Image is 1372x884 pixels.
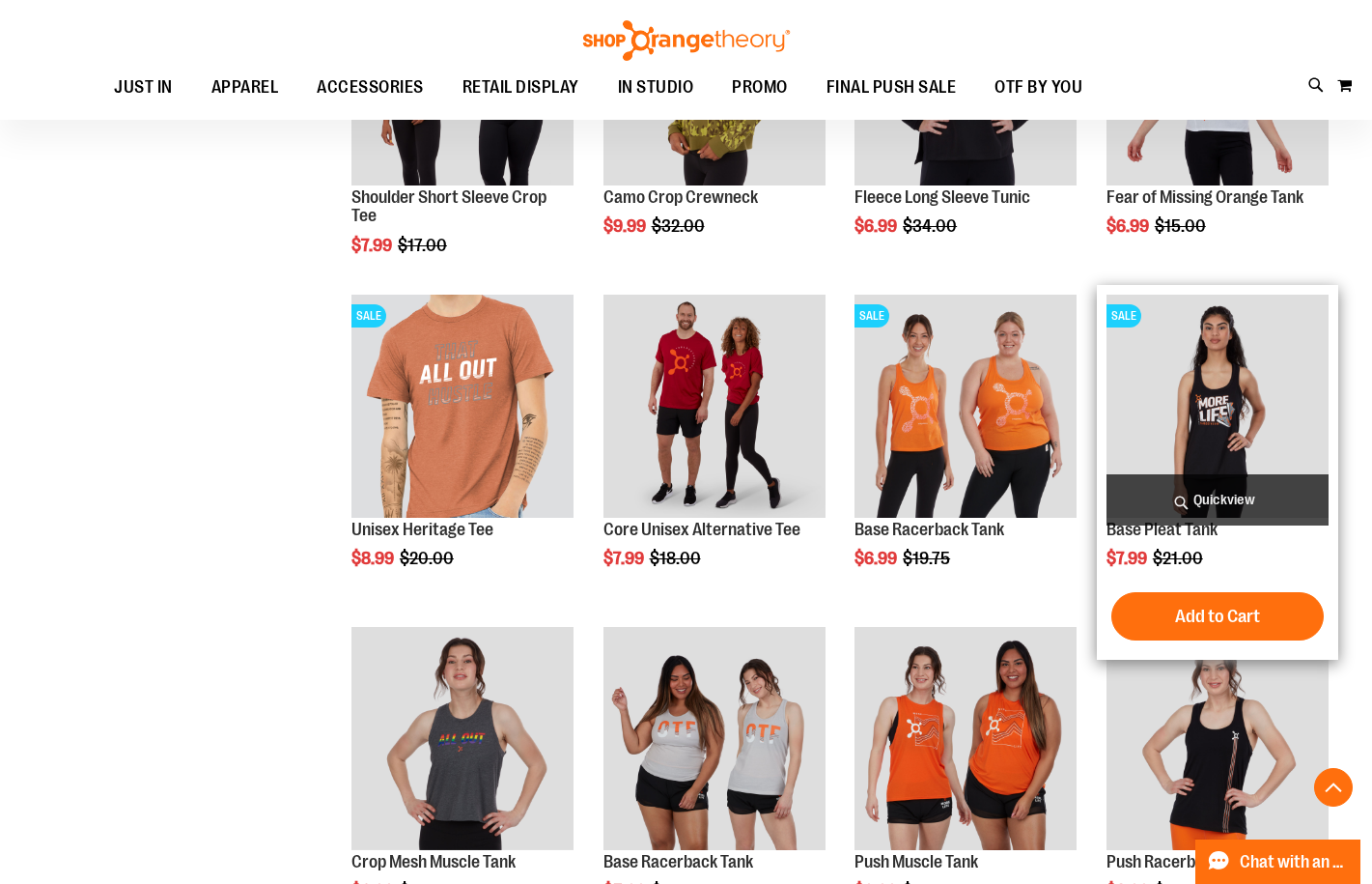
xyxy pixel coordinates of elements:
img: Product image for Unisex Heritage Tee [351,295,574,517]
span: $17.00 [398,236,450,255]
a: Camo Crop Crewneck [603,187,758,207]
span: IN STUDIO [618,66,694,109]
img: Shop Orangetheory [580,20,793,61]
a: Product image for Push Racerback Tank [1106,627,1329,852]
span: SALE [1106,304,1141,328]
span: $9.99 [603,216,649,236]
a: Fleece Long Sleeve Tunic [854,187,1030,207]
a: Product image for Crop Mesh Muscle Tank [351,627,574,852]
a: Crop Mesh Muscle Tank [351,852,516,871]
a: Base Racerback Tank [854,520,1004,539]
span: OTF BY YOU [994,66,1082,109]
a: Product image for Base Pleat TankSALE [1106,295,1329,520]
a: Push Racerback Tank [1106,852,1256,871]
span: RETAIL DISPLAY [462,66,579,109]
img: Product image for Crop Mesh Muscle Tank [351,627,574,849]
span: SALE [854,304,889,328]
span: $21.00 [1153,549,1206,568]
span: Chat with an Expert [1240,853,1349,871]
span: $18.00 [650,549,704,568]
span: PROMO [732,66,788,109]
a: Product image for Base Racerback Tank [603,627,826,852]
span: Add to Cart [1175,606,1260,627]
span: $19.75 [903,549,953,568]
span: $6.99 [1106,216,1152,236]
span: FINAL PUSH SALE [826,66,957,109]
a: Base Racerback Tank [603,852,753,871]
a: Base Pleat Tank [1106,520,1218,539]
a: Product image for Push Muscle Tank [854,627,1077,852]
a: Push Muscle Tank [854,852,978,871]
div: product [1097,285,1338,660]
a: Shoulder Short Sleeve Crop Tee [351,187,546,226]
span: $32.00 [652,216,708,236]
a: Quickview [1106,474,1329,526]
a: Unisex Heritage Tee [351,520,493,539]
span: APPAREL [211,66,279,109]
span: $7.99 [1106,549,1150,568]
span: $6.99 [854,549,900,568]
button: Chat with an Expert [1195,840,1361,884]
button: Back To Top [1314,768,1353,807]
a: Product image for Core Unisex Alternative Tee [603,295,826,520]
span: SALE [351,304,386,328]
img: Product image for Core Unisex Alternative Tee [603,295,826,517]
img: Product image for Push Racerback Tank [1106,627,1329,849]
span: $20.00 [400,549,457,568]
img: Product image for Base Racerback Tank [854,295,1077,517]
a: Product image for Base Racerback TankSALE [854,295,1077,520]
span: $34.00 [903,216,960,236]
span: $15.00 [1155,216,1209,236]
span: $7.99 [603,549,647,568]
a: Product image for Unisex Heritage TeeSALE [351,295,574,520]
img: Product image for Base Racerback Tank [603,627,826,849]
div: product [594,285,835,617]
span: JUST IN [114,66,173,109]
a: Fear of Missing Orange Tank [1106,187,1303,207]
a: Core Unisex Alternative Tee [603,520,800,539]
img: Product image for Push Muscle Tank [854,627,1077,849]
div: product [342,285,583,617]
img: Product image for Base Pleat Tank [1106,295,1329,517]
span: $7.99 [351,236,395,255]
button: Add to Cart [1111,592,1324,641]
div: product [845,285,1086,617]
span: $8.99 [351,549,397,568]
span: $6.99 [854,216,900,236]
span: ACCESSORIES [317,66,424,109]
